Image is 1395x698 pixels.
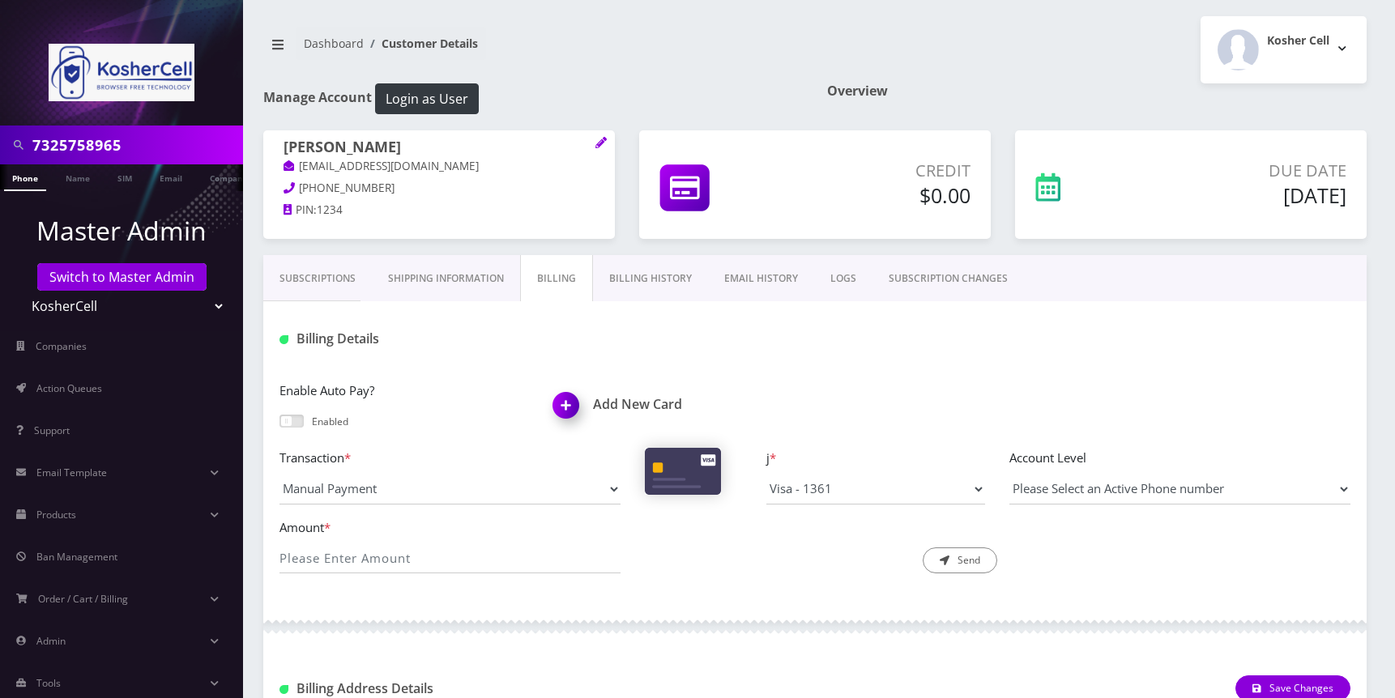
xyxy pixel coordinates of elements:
[4,164,46,191] a: Phone
[202,164,256,189] a: Company
[279,518,621,537] label: Amount
[766,449,985,467] label: j
[312,415,348,429] p: Enabled
[279,681,621,696] h1: Billing Address Details
[279,335,288,344] img: Billing Details
[38,592,128,606] span: Order / Cart / Billing
[708,255,814,302] a: EMAIL HISTORY
[32,130,239,160] input: Search in Company
[1147,183,1346,207] h5: [DATE]
[263,255,372,302] a: Subscriptions
[49,44,194,101] img: KosherCell
[58,164,98,189] a: Name
[645,448,721,495] img: Cards
[799,159,970,183] p: Credit
[279,685,288,694] img: Billing Address Detail
[279,543,621,573] input: Please Enter Amount
[1201,16,1367,83] button: Kosher Cell
[1009,449,1350,467] label: Account Level
[1267,34,1329,48] h2: Kosher Cell
[553,397,803,412] a: Add New CardAdd New Card
[36,381,102,395] span: Action Queues
[36,508,76,521] span: Products
[263,83,803,114] h1: Manage Account
[520,255,593,302] a: Billing
[284,159,479,175] a: [EMAIL_ADDRESS][DOMAIN_NAME]
[304,36,364,51] a: Dashboard
[284,202,317,219] a: PIN:
[36,550,117,564] span: Ban Management
[34,423,70,437] span: Support
[923,547,997,573] button: Send
[372,88,479,106] a: Login as User
[372,255,520,302] a: Shipping Information
[263,27,803,73] nav: breadcrumb
[284,138,595,158] h1: [PERSON_NAME]
[36,634,66,648] span: Admin
[545,387,593,435] img: Add New Card
[151,164,190,189] a: Email
[36,466,107,479] span: Email Template
[109,164,140,189] a: SIM
[814,255,872,302] a: LOGS
[299,181,395,195] span: [PHONE_NUMBER]
[593,255,708,302] a: Billing History
[827,83,1367,99] h1: Overview
[799,183,970,207] h5: $0.00
[37,263,207,291] a: Switch to Master Admin
[36,676,61,690] span: Tools
[279,381,529,400] label: Enable Auto Pay?
[279,331,621,347] h1: Billing Details
[36,339,87,353] span: Companies
[553,397,803,412] h1: Add New Card
[872,255,1024,302] a: SUBSCRIPTION CHANGES
[317,202,343,217] span: 1234
[375,83,479,114] button: Login as User
[279,449,621,467] label: Transaction
[1147,159,1346,183] p: Due Date
[364,35,478,52] li: Customer Details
